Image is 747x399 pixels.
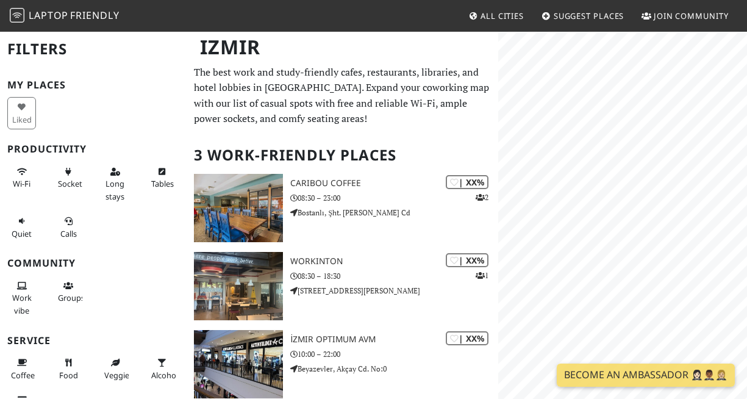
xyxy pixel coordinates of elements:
a: All Cities [463,5,529,27]
h1: Izmir [190,31,495,64]
p: 08:30 – 23:00 [290,192,498,204]
h3: Productivity [7,143,179,155]
p: Beyazevler, Akçay Cd. No:0 [290,363,498,375]
p: 2 [476,192,488,203]
div: | XX% [446,253,488,267]
button: Coffee [7,353,36,385]
p: 1 [476,270,488,281]
span: Quiet [12,228,32,239]
div: | XX% [446,175,488,189]
button: Quiet [7,211,36,243]
a: LaptopFriendly LaptopFriendly [10,5,120,27]
h3: Workinton [290,256,498,267]
span: Coffee [11,370,35,381]
span: Power sockets [58,178,86,189]
p: Bostanlı, Şht. [PERSON_NAME] Cd [290,207,498,218]
span: Veggie [104,370,129,381]
span: Laptop [29,9,68,22]
div: | XX% [446,331,488,345]
p: 08:30 – 18:30 [290,270,498,282]
img: Workinton [194,252,283,320]
h2: Filters [7,31,179,68]
button: Alcohol [148,353,176,385]
span: Stable Wi-Fi [13,178,30,189]
h3: Caribou Coffee [290,178,498,189]
span: Video/audio calls [60,228,77,239]
img: Caribou Coffee [194,174,283,242]
span: Group tables [58,292,85,303]
img: LaptopFriendly [10,8,24,23]
span: Work-friendly tables [151,178,174,189]
span: Long stays [105,178,124,201]
span: Suggest Places [554,10,624,21]
a: Suggest Places [537,5,629,27]
span: Food [59,370,78,381]
span: Friendly [70,9,119,22]
span: All Cities [481,10,524,21]
img: İzmir Optimum AVM [194,330,283,398]
button: Veggie [101,353,129,385]
button: Calls [54,211,83,243]
button: Work vibe [7,276,36,320]
p: 10:00 – 22:00 [290,348,498,360]
a: Become an Ambassador 🤵🏻‍♀️🤵🏾‍♂️🤵🏼‍♀️ [557,364,735,387]
span: Alcohol [151,370,178,381]
h3: My Places [7,79,179,91]
button: Wi-Fi [7,162,36,194]
button: Food [54,353,83,385]
p: [STREET_ADDRESS][PERSON_NAME] [290,285,498,297]
span: People working [12,292,32,315]
p: The best work and study-friendly cafes, restaurants, libraries, and hotel lobbies in [GEOGRAPHIC_... [194,65,490,127]
button: Sockets [54,162,83,194]
a: Caribou Coffee | XX% 2 Caribou Coffee 08:30 – 23:00 Bostanlı, Şht. [PERSON_NAME] Cd [187,174,498,242]
button: Groups [54,276,83,308]
button: Long stays [101,162,129,206]
h3: Community [7,257,179,269]
h3: Service [7,335,179,347]
a: Workinton | XX% 1 Workinton 08:30 – 18:30 [STREET_ADDRESS][PERSON_NAME] [187,252,498,320]
a: Join Community [637,5,734,27]
h2: 3 Work-Friendly Places [194,137,490,174]
span: Join Community [654,10,729,21]
a: İzmir Optimum AVM | XX% İzmir Optimum AVM 10:00 – 22:00 Beyazevler, Akçay Cd. No:0 [187,330,498,398]
button: Tables [148,162,176,194]
h3: İzmir Optimum AVM [290,334,498,345]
